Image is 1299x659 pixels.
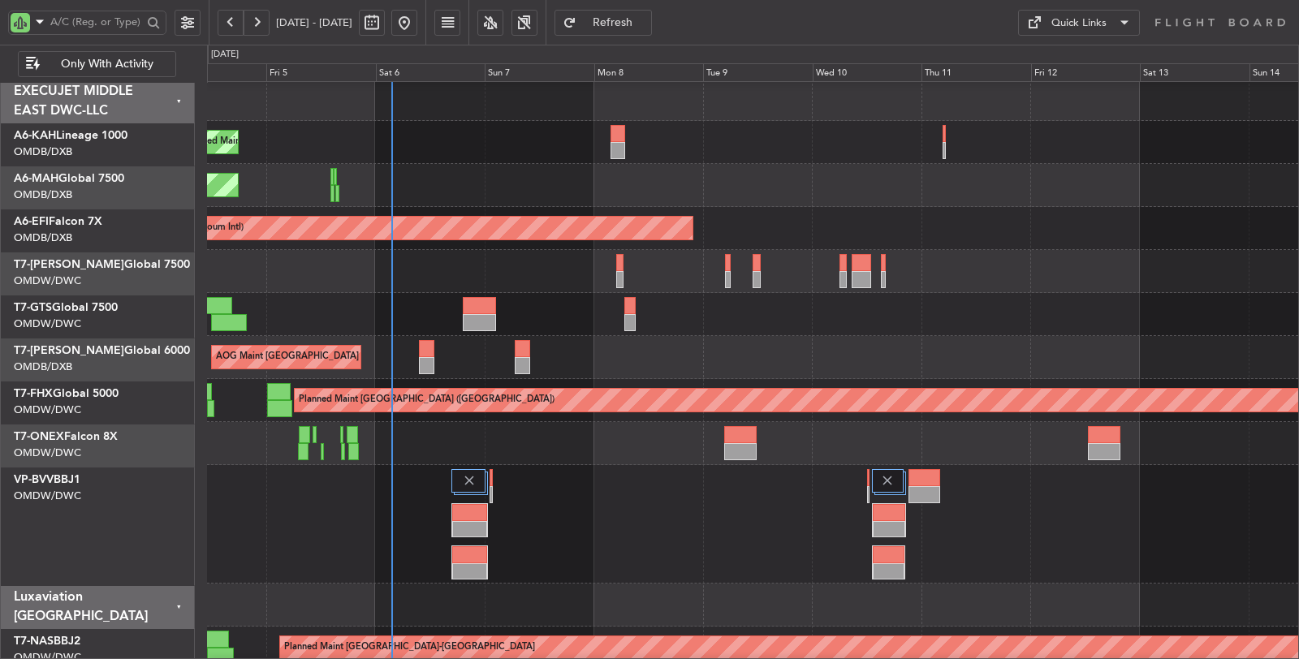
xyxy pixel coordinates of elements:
a: A6-KAHLineage 1000 [14,130,127,141]
div: Mon 8 [594,63,704,83]
a: T7-[PERSON_NAME]Global 6000 [14,345,190,356]
a: OMDB/DXB [14,360,72,374]
a: T7-GTSGlobal 7500 [14,302,118,313]
input: A/C (Reg. or Type) [50,10,142,34]
button: Only With Activity [18,51,176,77]
span: [DATE] - [DATE] [276,15,352,30]
div: [DATE] [211,48,239,62]
span: T7-NAS [14,635,54,647]
a: OMDB/DXB [14,144,72,159]
a: A6-EFIFalcon 7X [14,216,102,227]
span: T7-FHX [14,388,53,399]
button: Quick Links [1018,10,1140,36]
a: OMDB/DXB [14,187,72,202]
div: Tue 9 [703,63,813,83]
div: Fri 12 [1031,63,1141,83]
span: A6-EFI [14,216,49,227]
a: OMDW/DWC [14,446,81,460]
div: Thu 4 [158,63,267,83]
div: Fri 5 [266,63,376,83]
div: Quick Links [1051,15,1107,32]
a: T7-NASBBJ2 [14,635,80,647]
span: A6-MAH [14,173,58,184]
span: VP-BVV [14,474,54,485]
div: AOG Maint [GEOGRAPHIC_DATA] (Dubai Intl) [216,345,406,369]
div: Sun 7 [485,63,594,83]
span: T7-GTS [14,302,52,313]
a: T7-[PERSON_NAME]Global 7500 [14,259,190,270]
a: VP-BVVBBJ1 [14,474,80,485]
a: A6-MAHGlobal 7500 [14,173,124,184]
span: Only With Activity [43,58,170,70]
span: A6-KAH [14,130,56,141]
a: T7-FHXGlobal 5000 [14,388,119,399]
span: T7-[PERSON_NAME] [14,345,124,356]
div: Sat 6 [376,63,486,83]
div: Sat 13 [1140,63,1249,83]
a: OMDW/DWC [14,489,81,503]
div: Planned Maint [GEOGRAPHIC_DATA] ([GEOGRAPHIC_DATA]) [299,388,555,412]
span: T7-[PERSON_NAME] [14,259,124,270]
div: Thu 11 [921,63,1031,83]
a: T7-ONEXFalcon 8X [14,431,118,442]
span: Refresh [580,17,646,28]
div: Wed 10 [813,63,922,83]
a: OMDW/DWC [14,317,81,331]
a: OMDB/DXB [14,230,72,245]
img: gray-close.svg [462,473,477,488]
span: T7-ONEX [14,431,64,442]
img: gray-close.svg [880,473,895,488]
button: Refresh [555,10,652,36]
a: OMDW/DWC [14,274,81,288]
a: OMDW/DWC [14,403,81,417]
